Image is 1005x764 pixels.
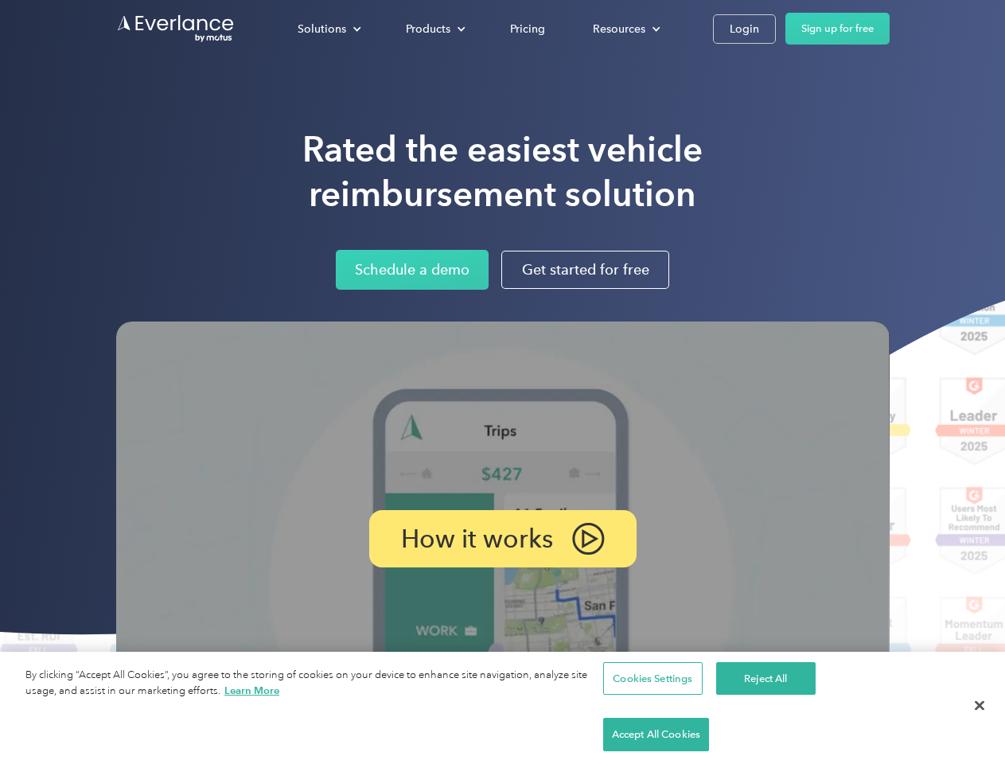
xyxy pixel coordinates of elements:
[785,13,890,45] a: Sign up for free
[117,95,197,128] input: Submit
[962,688,997,723] button: Close
[298,19,346,39] div: Solutions
[25,668,603,700] div: By clicking “Accept All Cookies”, you agree to the storing of cookies on your device to enhance s...
[336,250,489,290] a: Schedule a demo
[716,662,816,696] button: Reject All
[224,684,279,696] a: More information about your privacy, opens in a new tab
[593,19,645,39] div: Resources
[116,14,236,44] a: Go to homepage
[713,14,776,44] a: Login
[282,15,374,43] div: Solutions
[390,15,478,43] div: Products
[401,529,553,548] p: How it works
[603,662,703,696] button: Cookies Settings
[302,127,703,216] h1: Rated the easiest vehicle reimbursement solution
[510,19,545,39] div: Pricing
[730,19,759,39] div: Login
[501,251,669,289] a: Get started for free
[577,15,673,43] div: Resources
[603,718,709,751] button: Accept All Cookies
[494,15,561,43] a: Pricing
[406,19,450,39] div: Products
